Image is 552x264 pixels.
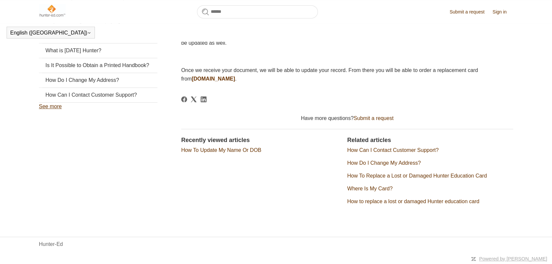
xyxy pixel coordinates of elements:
[347,147,438,153] a: How Can I Contact Customer Support?
[191,96,197,102] svg: Share this page on X Corp
[201,96,207,102] svg: Share this page on LinkedIn
[39,58,157,73] a: Is It Possible to Obtain a Printed Handbook?
[479,256,547,261] a: Powered by [PERSON_NAME]
[354,115,394,121] a: Submit a request
[181,114,513,122] div: Have more questions?
[39,88,157,102] a: How Can I Contact Customer Support?
[191,96,197,102] a: X Corp
[181,147,261,153] a: How To Update My Name Or DOB
[10,30,91,36] button: English ([GEOGRAPHIC_DATA])
[201,96,207,102] a: LinkedIn
[492,9,513,15] a: Sign in
[347,173,487,179] a: How To Replace a Lost or Damaged Hunter Education Card
[347,199,479,204] a: How to replace a lost or damaged Hunter education card
[235,76,236,82] span: .
[347,186,393,191] a: Where Is My Card?
[450,9,491,15] a: Submit a request
[347,160,421,166] a: How Do I Change My Address?
[181,67,478,82] span: Once we receive your document, we will be able to update your record. From there you will be able...
[39,240,63,248] a: Hunter-Ed
[39,73,157,87] a: How Do I Change My Address?
[192,76,235,82] a: [DOMAIN_NAME]
[197,5,318,18] input: Search
[39,104,62,109] a: See more
[181,96,187,102] a: Facebook
[181,136,341,145] h2: Recently viewed articles
[39,4,66,17] img: Hunter-Ed Help Center home page
[39,43,157,58] a: What is [DATE] Hunter?
[347,136,513,145] h2: Related articles
[181,96,187,102] svg: Share this page on Facebook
